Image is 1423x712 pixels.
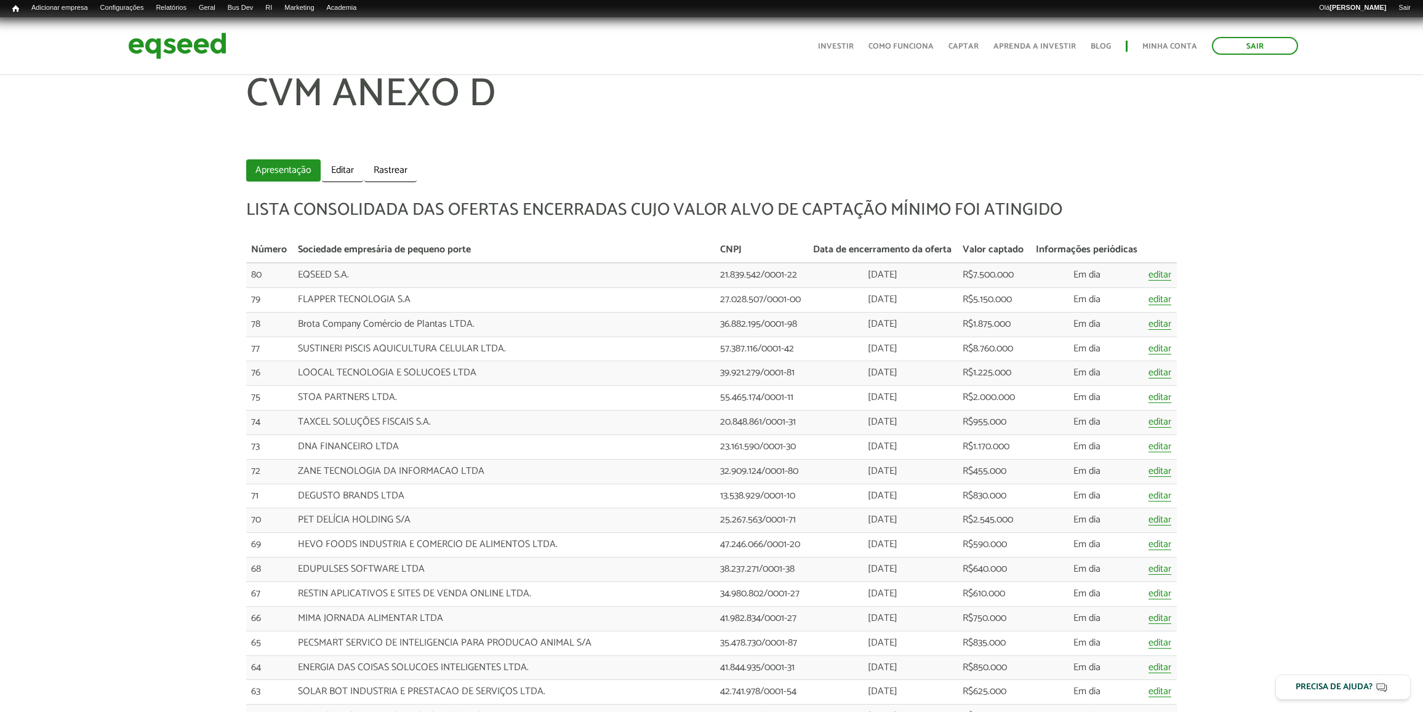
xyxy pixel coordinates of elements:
td: R$455.000 [958,459,1030,484]
td: 25.267.563/0001-71 [715,508,808,533]
td: EDUPULSES SOFTWARE LTDA [293,558,715,582]
span: [DATE] [868,463,897,479]
th: Sociedade empresária de pequeno porte [293,238,715,263]
td: 36.882.195/0001-98 [715,312,808,337]
th: Data de encerramento da oferta [807,238,958,263]
td: Em dia [1030,459,1143,484]
a: Sair [1212,37,1298,55]
h1: CVM ANEXO D [246,73,1176,153]
a: Aprenda a investir [993,42,1076,50]
td: Em dia [1030,434,1143,459]
a: Rastrear [364,159,417,182]
span: Início [12,4,19,13]
td: 79 [246,287,292,312]
td: 64 [246,655,292,680]
a: Geral [193,3,222,13]
span: [DATE] [868,291,897,308]
td: R$7.500.000 [958,263,1030,287]
strong: [PERSON_NAME] [1329,4,1386,11]
td: R$5.150.000 [958,287,1030,312]
td: Em dia [1030,337,1143,361]
span: [DATE] [868,659,897,676]
a: Sair [1392,3,1417,13]
a: editar [1148,393,1171,403]
td: 57.387.116/0001-42 [715,337,808,361]
td: 55.465.174/0001-11 [715,386,808,410]
td: 72 [246,459,292,484]
th: Informações periódicas [1030,238,1143,263]
a: editar [1148,368,1171,378]
td: 69 [246,533,292,558]
td: Em dia [1030,606,1143,631]
td: 42.741.978/0001-54 [715,680,808,705]
span: [DATE] [868,389,897,406]
span: [DATE] [868,266,897,283]
th: CNPJ [715,238,808,263]
td: Em dia [1030,361,1143,386]
td: 21.839.542/0001-22 [715,263,808,287]
td: FLAPPER TECNOLOGIA S.A [293,287,715,312]
td: R$2.545.000 [958,508,1030,533]
td: Em dia [1030,680,1143,705]
td: SUSTINERI PISCIS AQUICULTURA CELULAR LTDA. [293,337,715,361]
td: Em dia [1030,410,1143,435]
a: editar [1148,564,1171,575]
td: 38.237.271/0001-38 [715,558,808,582]
a: Academia [321,3,363,13]
td: R$625.000 [958,680,1030,705]
td: PECSMART SERVICO DE INTELIGENCIA PARA PRODUCAO ANIMAL S/A [293,631,715,655]
a: editar [1148,344,1171,354]
a: Relatórios [150,3,192,13]
td: DNA FINANCEIRO LTDA [293,434,715,459]
td: 65 [246,631,292,655]
span: [DATE] [868,585,897,602]
td: 32.909.124/0001-80 [715,459,808,484]
td: 68 [246,558,292,582]
td: Em dia [1030,655,1143,680]
td: Brota Company Comércio de Plantas LTDA. [293,312,715,337]
a: editar [1148,319,1171,330]
td: R$8.760.000 [958,337,1030,361]
td: ENERGIA DAS COISAS SOLUCOES INTELIGENTES LTDA. [293,655,715,680]
td: 23.161.590/0001-30 [715,434,808,459]
a: Bus Dev [222,3,260,13]
th: Valor captado [958,238,1030,263]
span: [DATE] [868,364,897,381]
td: 41.844.935/0001-31 [715,655,808,680]
span: [DATE] [868,487,897,504]
span: [DATE] [868,561,897,577]
td: R$2.000.000 [958,386,1030,410]
td: R$850.000 [958,655,1030,680]
td: R$750.000 [958,606,1030,631]
td: R$955.000 [958,410,1030,435]
td: PET DELÍCIA HOLDING S/A [293,508,715,533]
td: SOLAR BOT INDUSTRIA E PRESTACAO DE SERVIÇOS LTDA. [293,680,715,705]
td: STOA PARTNERS LTDA. [293,386,715,410]
span: [DATE] [868,511,897,528]
td: 71 [246,484,292,508]
td: 63 [246,680,292,705]
td: 34.980.802/0001-27 [715,582,808,607]
td: Em dia [1030,582,1143,607]
a: editar [1148,466,1171,477]
td: LOOCAL TECNOLOGIA E SOLUCOES LTDA [293,361,715,386]
a: editar [1148,687,1171,697]
td: RESTIN APLICATIVOS E SITES DE VENDA ONLINE LTDA. [293,582,715,607]
td: 76 [246,361,292,386]
td: R$640.000 [958,558,1030,582]
a: Minha conta [1142,42,1197,50]
th: Número [246,238,292,263]
td: 39.921.279/0001-81 [715,361,808,386]
a: editar [1148,589,1171,599]
td: Em dia [1030,287,1143,312]
td: Em dia [1030,558,1143,582]
td: 47.246.066/0001-20 [715,533,808,558]
td: Em dia [1030,484,1143,508]
a: editar [1148,515,1171,526]
td: 73 [246,434,292,459]
a: editar [1148,540,1171,550]
td: 77 [246,337,292,361]
span: [DATE] [868,414,897,430]
span: [DATE] [868,683,897,700]
td: 41.982.834/0001-27 [715,606,808,631]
